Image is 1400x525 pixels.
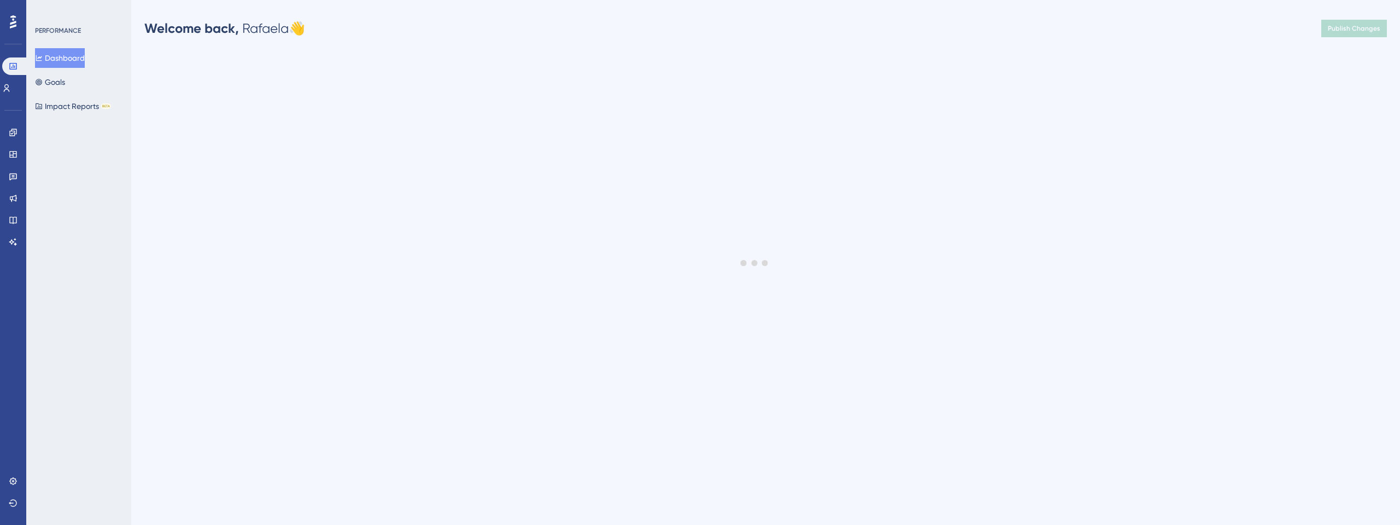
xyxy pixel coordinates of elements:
button: Goals [35,72,65,92]
button: Publish Changes [1321,20,1387,37]
span: Publish Changes [1328,24,1380,33]
button: Dashboard [35,48,85,68]
button: Impact ReportsBETA [35,96,111,116]
span: Welcome back, [144,20,239,36]
div: PERFORMANCE [35,26,81,35]
div: BETA [101,103,111,109]
div: Rafaela 👋 [144,20,305,37]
